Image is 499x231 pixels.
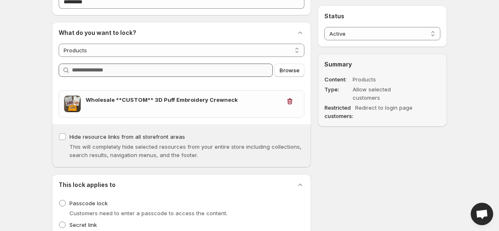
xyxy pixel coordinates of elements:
[355,103,419,120] dd: Redirect to login page
[324,75,351,84] dt: Content :
[324,85,351,102] dt: Type :
[86,96,281,104] h3: Wholesale **CUSTOM** 3D Puff Embroidery Crewneck
[69,221,97,228] span: Secret link
[324,103,353,120] dt: Restricted customers:
[59,29,136,37] h2: What do you want to lock?
[279,66,299,74] span: Browse
[69,210,227,216] span: Customers need to enter a passcode to access the content.
[59,181,116,189] h2: This lock applies to
[274,64,304,77] button: Browse
[324,12,440,20] h2: Status
[69,143,301,158] span: This will completely hide selected resources from your entire store including collections, search...
[353,75,417,84] dd: Products
[353,85,417,102] dd: Allow selected customers
[69,200,108,206] span: Passcode lock
[471,203,493,225] div: Open chat
[324,60,440,69] h2: Summary
[69,133,185,140] span: Hide resource links from all storefront areas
